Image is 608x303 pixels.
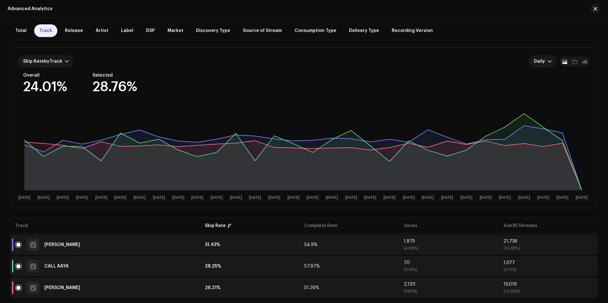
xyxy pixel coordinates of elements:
[392,28,433,33] span: Recording Version
[441,196,453,200] text: [DATE]
[114,196,126,200] text: [DATE]
[326,196,338,200] text: [DATE]
[205,243,294,247] div: 31.43%
[404,289,493,294] div: (5.65%)
[95,196,107,200] text: [DATE]
[499,196,511,200] text: [DATE]
[268,196,280,200] text: [DATE]
[243,28,282,33] span: Source of Stream
[480,196,492,200] text: [DATE]
[404,246,493,250] div: (4.99%)
[349,28,379,33] span: Delivery Type
[534,55,548,68] span: Daily
[556,196,568,200] text: [DATE]
[518,196,530,200] text: [DATE]
[191,196,203,200] text: [DATE]
[249,196,261,200] text: [DATE]
[460,196,472,200] text: [DATE]
[548,55,552,68] div: dropdown trigger
[404,282,493,287] div: 2,120
[503,289,593,294] div: (12.58%)
[404,268,493,272] div: (0.19%)
[307,196,319,200] text: [DATE]
[134,196,146,200] text: [DATE]
[503,261,593,265] div: 1,077
[345,196,357,200] text: [DATE]
[288,196,300,200] text: [DATE]
[422,196,434,200] text: [DATE]
[304,286,394,290] div: 51.26%
[294,28,336,33] span: Consumption Type
[304,264,394,268] div: 57.97%
[196,28,230,33] span: Discovery Type
[503,239,593,243] div: 21,738
[403,196,415,200] text: [DATE]
[121,28,133,33] span: Label
[172,196,184,200] text: [DATE]
[205,264,294,268] div: 28.25%
[168,28,183,33] span: Market
[503,246,593,250] div: (14.38%)
[503,268,593,272] div: (0.71%)
[404,261,493,265] div: 70
[92,73,137,78] div: Selected
[537,196,549,200] text: [DATE]
[503,282,593,287] div: 19,019
[146,28,155,33] span: DSP
[96,28,108,33] span: Artist
[211,196,223,200] text: [DATE]
[383,196,396,200] text: [DATE]
[205,286,294,290] div: 26.21%
[404,239,493,243] div: 1,875
[576,196,588,200] text: [DATE]
[304,243,394,247] div: 54.9%
[230,196,242,200] text: [DATE]
[364,196,376,200] text: [DATE]
[153,196,165,200] text: [DATE]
